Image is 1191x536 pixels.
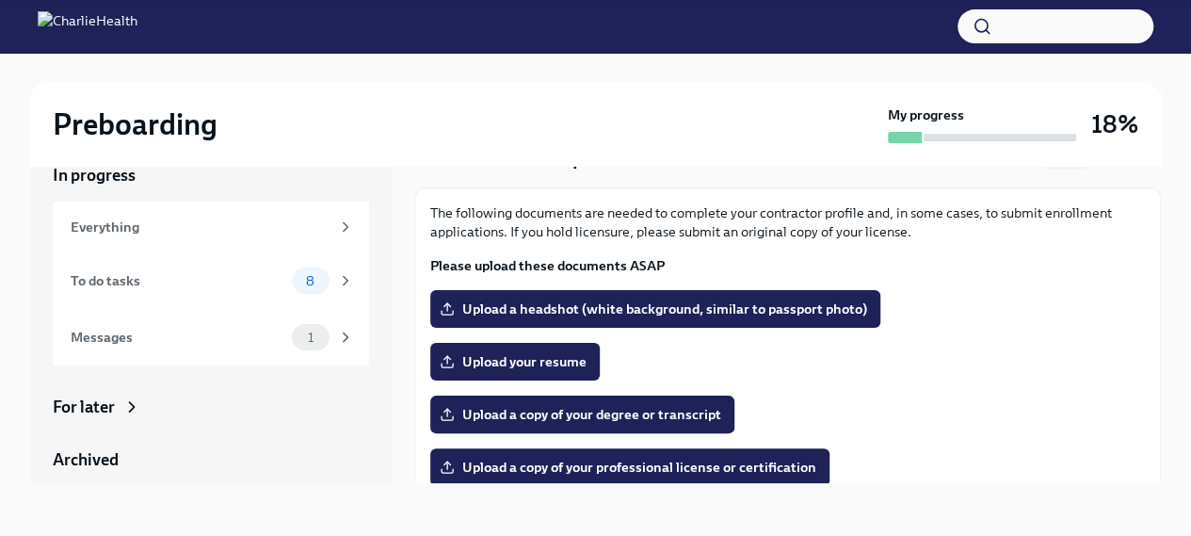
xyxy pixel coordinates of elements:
label: Upload a headshot (white background, similar to passport photo) [430,290,880,328]
span: Upload a headshot (white background, similar to passport photo) [443,300,867,318]
h2: Preboarding [53,106,217,143]
span: Upload a copy of your degree or transcript [443,405,721,424]
strong: My progress [888,106,964,124]
strong: Please upload these documents ASAP [430,257,665,274]
img: CharlieHealth [38,11,137,41]
a: To do tasks8 [53,252,369,309]
div: To do tasks [71,270,284,291]
div: For later [53,396,115,418]
a: Archived [53,448,369,471]
a: Messages1 [53,309,369,365]
label: Upload a copy of your professional license or certification [430,448,829,486]
div: Messages [71,327,284,348]
span: 1 [297,331,325,345]
span: Upload a copy of your professional license or certification [443,458,816,477]
span: 8 [295,274,326,288]
div: Everything [71,217,330,237]
label: Upload your resume [430,343,600,381]
a: Everything [53,202,369,252]
label: Upload a copy of your degree or transcript [430,396,734,433]
span: Upload your resume [443,352,587,371]
a: For later [53,396,369,418]
p: The following documents are needed to complete your contractor profile and, in some cases, to sub... [430,203,1145,241]
a: In progress [53,164,369,187]
h3: 18% [1091,107,1138,141]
